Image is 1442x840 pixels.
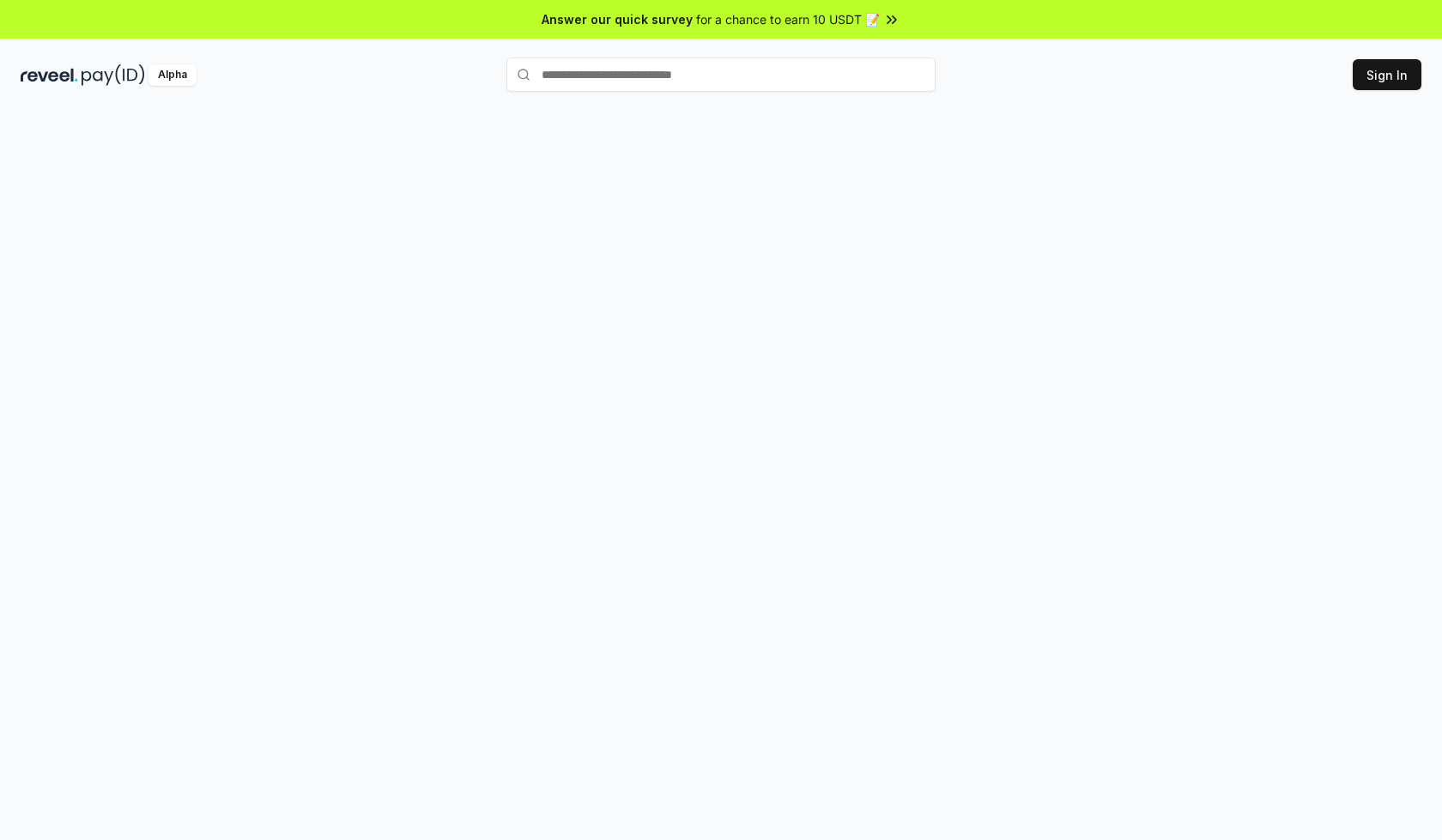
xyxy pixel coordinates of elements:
[148,64,197,86] div: Alpha
[1353,59,1421,90] button: Sign In
[696,10,880,28] span: for a chance to earn 10 USDT 📝
[542,10,693,28] span: Answer our quick survey
[21,64,78,86] img: reveel_dark
[82,64,145,86] img: pay_id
